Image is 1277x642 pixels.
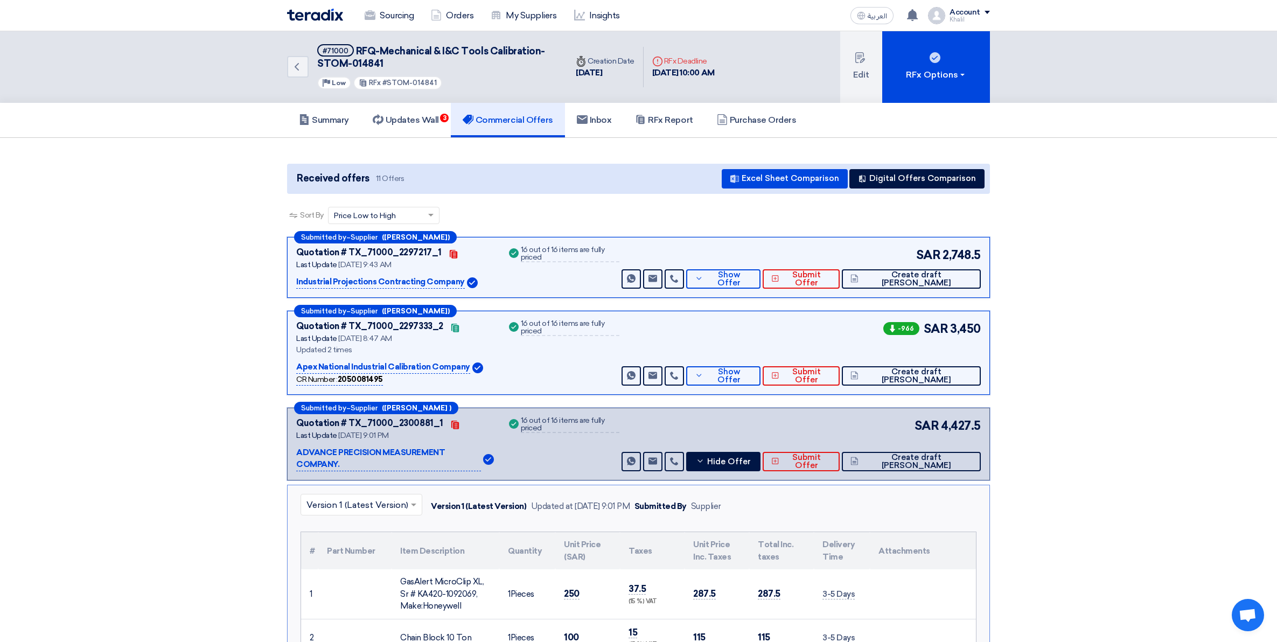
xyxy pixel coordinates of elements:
img: Verified Account [483,454,494,465]
div: #71000 [323,47,348,54]
div: Quotation # TX_71000_2297333_2 [296,320,443,333]
span: 3,450 [950,320,981,338]
button: Create draft [PERSON_NAME] [842,269,981,289]
span: 1 [508,589,511,599]
span: 37.5 [629,583,646,595]
span: Last Update [296,334,337,343]
span: Create draft [PERSON_NAME] [861,271,972,287]
td: 1 [301,569,318,619]
div: RFx Deadline [652,55,715,67]
a: Sourcing [356,4,422,27]
h5: Commercial Offers [463,115,553,125]
div: – [294,305,457,317]
th: Part Number [318,532,392,569]
th: Taxes [620,532,685,569]
span: 3 [440,114,449,122]
span: -966 [883,322,919,335]
p: Industrial Projections Contracting Company [296,276,465,289]
th: Item Description [392,532,499,569]
span: Show Offer [706,271,752,287]
td: Pieces [499,569,555,619]
img: profile_test.png [928,7,945,24]
button: RFx Options [882,31,990,103]
div: [DATE] 10:00 AM [652,67,715,79]
div: Quotation # TX_71000_2297217_1 [296,246,442,259]
span: [DATE] 8:47 AM [338,334,392,343]
span: Supplier [351,308,378,315]
span: Submitted by [301,234,346,241]
h5: Updates Wall [373,115,439,125]
a: RFx Report [623,103,704,137]
div: Supplier [691,500,721,513]
a: My Suppliers [482,4,565,27]
a: Updates Wall3 [361,103,451,137]
a: Summary [287,103,361,137]
span: Create draft [PERSON_NAME] [861,368,972,384]
div: 16 out of 16 items are fully priced [521,417,620,433]
span: Supplier [351,404,378,411]
h5: RFQ-Mechanical & I&C Tools Calibration-STOM-014841 [317,44,554,71]
button: Create draft [PERSON_NAME] [842,366,981,386]
span: 287.5 [693,588,716,599]
button: Show Offer [686,366,760,386]
span: RFQ-Mechanical & I&C Tools Calibration-STOM-014841 [317,45,545,69]
span: 15 [629,627,637,638]
div: – [294,231,457,243]
button: Excel Sheet Comparison [722,169,848,189]
span: Hide Offer [707,458,751,466]
span: Submit Offer [782,453,831,470]
span: 11 Offers [376,173,404,184]
h5: Summary [299,115,349,125]
button: Create draft [PERSON_NAME] [842,452,981,471]
div: RFx Options [906,68,967,81]
span: Sort By [300,210,324,221]
div: Khalil [950,17,990,23]
button: العربية [850,7,894,24]
span: Low [332,79,346,87]
span: [DATE] 9:43 AM [338,260,391,269]
span: SAR [924,320,948,338]
th: # [301,532,318,569]
span: 2,748.5 [943,246,981,264]
h5: RFx Report [635,115,693,125]
th: Delivery Time [814,532,870,569]
span: RFx [369,79,381,87]
span: 250 [564,588,580,599]
span: Submitted by [301,404,346,411]
a: Open chat [1232,599,1264,631]
div: – [294,402,458,414]
a: Insights [566,4,629,27]
b: 2050081495 [338,375,383,384]
a: Purchase Orders [705,103,808,137]
span: Price Low to High [334,210,396,221]
th: Total Inc. taxes [749,532,814,569]
p: ADVANCE PRECISION MEASUREMENT COMPANY. [296,446,481,471]
button: Submit Offer [763,452,840,471]
span: Received offers [297,171,369,186]
img: Verified Account [472,362,483,373]
button: Show Offer [686,269,760,289]
span: Create draft [PERSON_NAME] [861,453,972,470]
div: (15 %) VAT [629,597,676,606]
th: Unit Price Inc. Taxes [685,532,749,569]
div: GasAlert MicroClip XL, Sr # KA420-1092069, Make:Honeywell [400,576,491,612]
b: ([PERSON_NAME]) [382,308,450,315]
button: Hide Offer [686,452,760,471]
b: ([PERSON_NAME]) [382,234,450,241]
button: Digital Offers Comparison [849,169,985,189]
div: [DATE] [576,67,634,79]
h5: Purchase Orders [717,115,797,125]
div: Account [950,8,980,17]
span: 3-5 Days [822,589,855,599]
div: Creation Date [576,55,634,67]
a: Commercial Offers [451,103,565,137]
span: [DATE] 9:01 PM [338,431,388,440]
span: #STOM-014841 [382,79,437,87]
button: Edit [840,31,882,103]
img: Verified Account [467,277,478,288]
div: 16 out of 16 items are fully priced [521,246,620,262]
span: SAR [915,417,939,435]
span: Last Update [296,260,337,269]
div: Updated 2 times [296,344,494,355]
div: Submitted By [634,500,687,513]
